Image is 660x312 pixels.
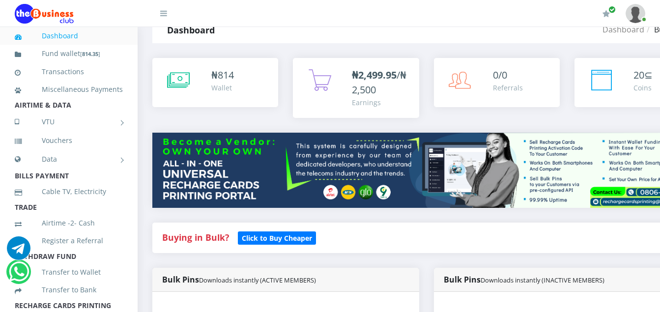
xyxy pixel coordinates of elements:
[352,68,397,82] b: ₦2,499.95
[15,4,74,24] img: Logo
[444,274,604,285] strong: Bulk Pins
[633,68,644,82] span: 20
[633,68,653,83] div: ⊆
[162,274,316,285] strong: Bulk Pins
[15,180,123,203] a: Cable TV, Electricity
[162,231,229,243] strong: Buying in Bulk?
[434,58,560,107] a: 0/0 Referrals
[211,68,234,83] div: ₦
[493,83,523,93] div: Referrals
[15,212,123,234] a: Airtime -2- Cash
[603,10,610,18] i: Renew/Upgrade Subscription
[493,68,507,82] span: 0/0
[352,68,406,96] span: /₦2,500
[218,68,234,82] span: 814
[626,4,645,23] img: User
[293,58,419,118] a: ₦2,499.95/₦2,500 Earnings
[15,42,123,65] a: Fund wallet[814.35]
[15,261,123,284] a: Transfer to Wallet
[80,50,100,57] small: [ ]
[82,50,98,57] b: 814.35
[15,60,123,83] a: Transactions
[7,244,30,260] a: Chat for support
[481,276,604,284] small: Downloads instantly (INACTIVE MEMBERS)
[199,276,316,284] small: Downloads instantly (ACTIVE MEMBERS)
[242,233,312,243] b: Click to Buy Cheaper
[633,83,653,93] div: Coins
[15,279,123,301] a: Transfer to Bank
[238,231,316,243] a: Click to Buy Cheaper
[15,129,123,152] a: Vouchers
[9,267,29,284] a: Chat for support
[167,24,215,36] strong: Dashboard
[352,97,409,108] div: Earnings
[152,58,278,107] a: ₦814 Wallet
[15,78,123,101] a: Miscellaneous Payments
[211,83,234,93] div: Wallet
[15,25,123,47] a: Dashboard
[15,229,123,252] a: Register a Referral
[603,24,644,35] a: Dashboard
[608,6,616,13] span: Renew/Upgrade Subscription
[15,110,123,134] a: VTU
[15,147,123,171] a: Data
